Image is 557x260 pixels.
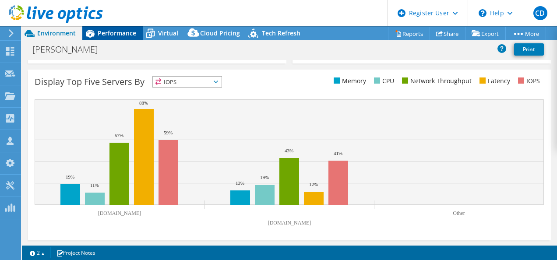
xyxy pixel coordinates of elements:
text: Other [453,210,465,216]
span: Cloud Pricing [200,29,240,37]
text: 57% [115,133,123,138]
a: Share [430,27,465,40]
text: 11% [90,183,99,188]
span: Virtual [158,29,178,37]
text: 12% [309,182,318,187]
li: IOPS [516,76,540,86]
h1: [PERSON_NAME] [28,45,111,54]
li: Latency [477,76,510,86]
li: CPU [372,76,394,86]
span: IOPS [153,77,222,87]
text: 43% [285,148,293,153]
span: Tech Refresh [262,29,300,37]
text: 19% [260,175,269,180]
li: Network Throughput [400,76,472,86]
text: 88% [139,100,148,105]
a: More [505,27,546,40]
span: Performance [98,29,136,37]
a: Project Notes [50,247,102,258]
text: 41% [334,151,342,156]
li: Memory [331,76,366,86]
text: [DOMAIN_NAME] [98,210,141,216]
span: CD [533,6,547,20]
text: 13% [236,180,244,186]
span: Environment [37,29,76,37]
a: 2 [24,247,51,258]
text: [DOMAIN_NAME] [268,220,311,226]
a: Print [514,43,544,56]
a: Reports [388,27,430,40]
a: Export [465,27,506,40]
text: 59% [164,130,173,135]
svg: \n [479,9,486,17]
text: 19% [66,174,74,179]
